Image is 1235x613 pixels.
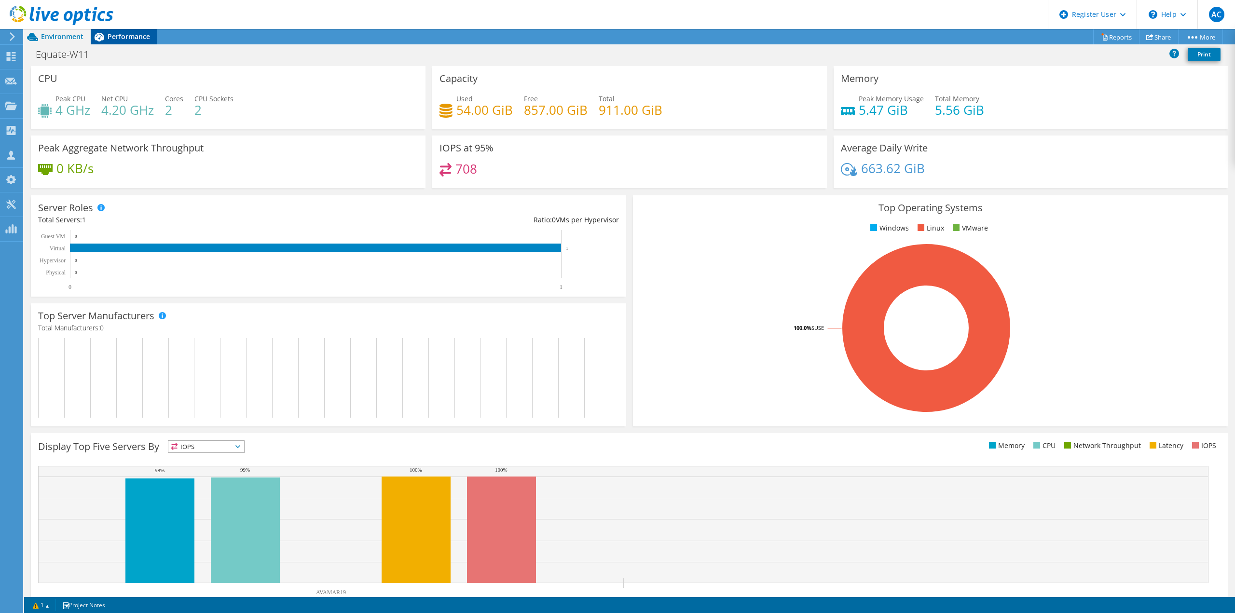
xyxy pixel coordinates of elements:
li: Linux [915,223,944,233]
h4: 2 [165,105,183,115]
h4: 2 [194,105,233,115]
span: Free [524,94,538,103]
h4: 5.56 GiB [935,105,984,115]
span: AC [1209,7,1224,22]
h3: Server Roles [38,203,93,213]
span: 0 [552,215,556,224]
span: Total Memory [935,94,979,103]
span: Total [599,94,615,103]
tspan: 100.0% [794,324,811,331]
a: Reports [1093,29,1139,44]
text: 99% [240,467,250,473]
li: CPU [1031,440,1056,451]
text: Virtual [50,245,66,252]
text: Guest VM [41,233,65,240]
text: AVAMAR19 [316,589,346,596]
a: Project Notes [55,599,112,611]
span: Peak Memory Usage [859,94,924,103]
h1: Equate-W11 [31,49,104,60]
text: 100% [495,467,508,473]
li: Network Throughput [1062,440,1141,451]
h3: Peak Aggregate Network Throughput [38,143,204,153]
h4: Total Manufacturers: [38,323,619,333]
h3: Top Operating Systems [640,203,1221,213]
text: 0 [75,270,77,275]
span: Environment [41,32,83,41]
h4: 54.00 GiB [456,105,513,115]
span: Used [456,94,473,103]
li: Windows [868,223,909,233]
h3: IOPS at 95% [439,143,494,153]
span: Cores [165,94,183,103]
span: Net CPU [101,94,128,103]
tspan: SUSE [811,324,824,331]
span: IOPS [168,441,244,452]
text: 1 [566,246,568,251]
a: 1 [26,599,56,611]
svg: \n [1149,10,1157,19]
h4: 857.00 GiB [524,105,588,115]
span: CPU Sockets [194,94,233,103]
span: 0 [100,323,104,332]
a: More [1178,29,1223,44]
li: Memory [987,440,1025,451]
text: 0 [75,258,77,263]
h3: Average Daily Write [841,143,928,153]
h4: 0 KB/s [56,163,94,174]
span: Performance [108,32,150,41]
li: VMware [950,223,988,233]
h4: 708 [455,163,477,174]
h4: 4.20 GHz [101,105,154,115]
div: Ratio: VMs per Hypervisor [329,215,619,225]
a: Share [1139,29,1179,44]
h3: Capacity [439,73,478,84]
h4: 911.00 GiB [599,105,662,115]
text: Physical [46,269,66,276]
text: 0 [75,234,77,239]
h4: 4 GHz [55,105,90,115]
h3: Top Server Manufacturers [38,311,154,321]
li: Latency [1147,440,1183,451]
text: Hypervisor [40,257,66,264]
text: 98% [155,467,165,473]
h3: Memory [841,73,878,84]
h4: 5.47 GiB [859,105,924,115]
span: Peak CPU [55,94,85,103]
h3: CPU [38,73,57,84]
text: 100% [410,467,422,473]
div: Total Servers: [38,215,329,225]
h4: 663.62 GiB [861,163,925,174]
a: Print [1188,48,1221,61]
li: IOPS [1190,440,1216,451]
text: 0 [69,284,71,290]
span: 1 [82,215,86,224]
text: 1 [560,284,563,290]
